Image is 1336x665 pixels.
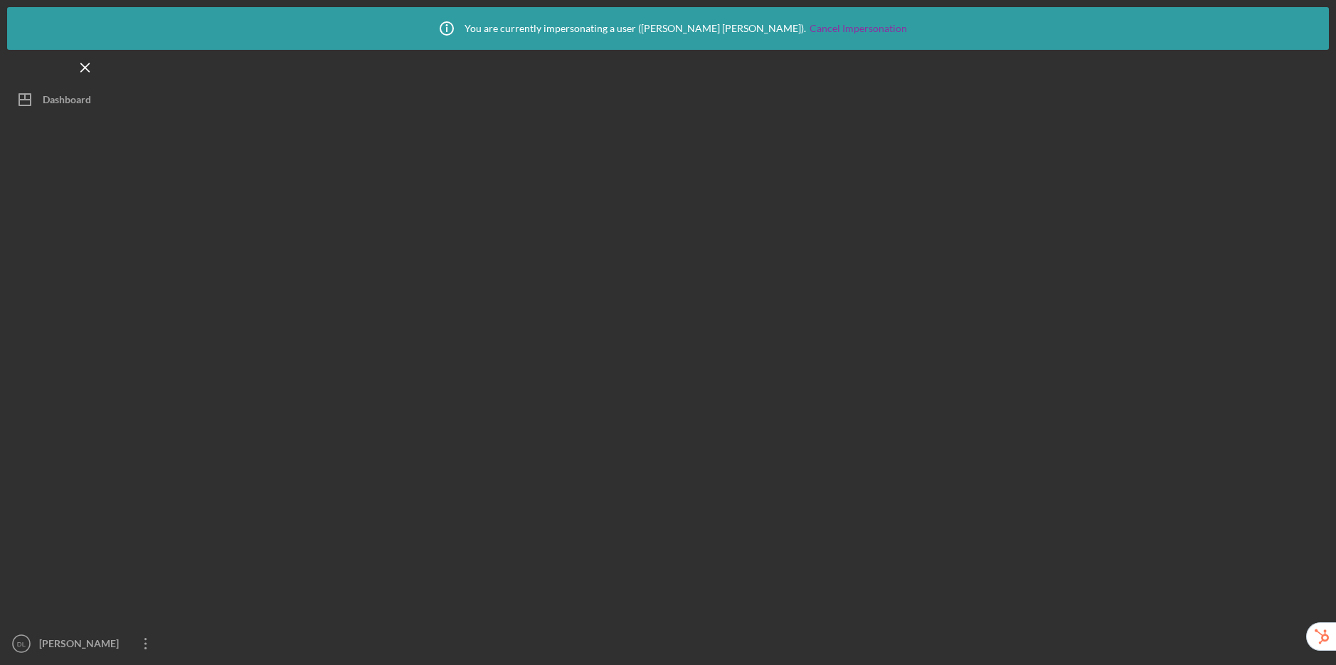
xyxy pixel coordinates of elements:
div: You are currently impersonating a user ( [PERSON_NAME] [PERSON_NAME] ). [429,11,907,46]
button: DL[PERSON_NAME] [7,629,164,658]
text: DL [17,640,26,648]
button: Dashboard [7,85,164,114]
div: Dashboard [43,85,91,117]
a: Cancel Impersonation [810,23,907,34]
div: [PERSON_NAME] [36,629,128,661]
